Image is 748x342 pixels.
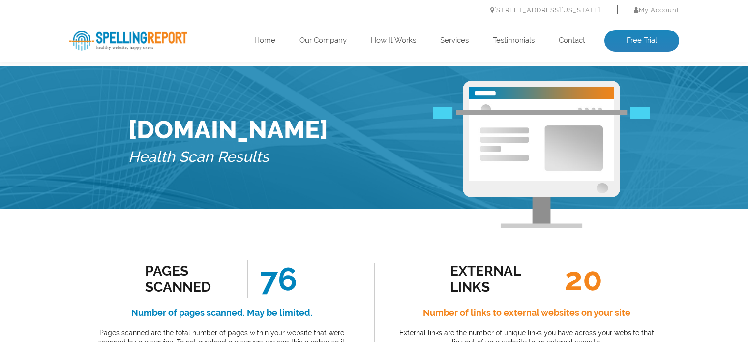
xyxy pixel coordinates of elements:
img: Free Webiste Analysis [463,81,620,228]
img: Free Website Analysis [469,99,614,181]
div: Pages Scanned [145,263,234,295]
h1: [DOMAIN_NAME] [128,115,328,144]
h4: Number of pages scanned. May be limited. [91,305,352,321]
span: 76 [247,260,297,298]
img: Free Webiste Analysis [433,107,650,119]
div: external links [450,263,539,295]
span: 20 [552,260,602,298]
h5: Health Scan Results [128,144,328,170]
h4: Number of links to external websites on your site [396,305,657,321]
